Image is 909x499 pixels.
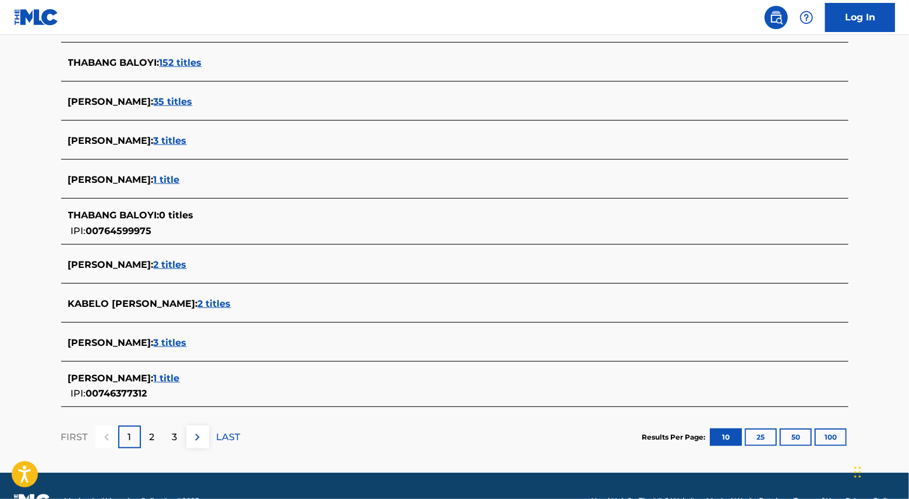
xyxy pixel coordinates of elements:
span: KABELO [PERSON_NAME] : [68,298,198,309]
span: 00764599975 [86,225,152,236]
img: help [800,10,813,24]
p: Results Per Page: [642,432,709,443]
p: 2 [150,430,155,444]
a: Log In [825,3,895,32]
span: 152 titles [160,57,202,68]
span: [PERSON_NAME] : [68,96,154,107]
span: 1 title [154,174,180,185]
div: Drag [854,455,861,490]
p: LAST [217,430,240,444]
a: Public Search [765,6,788,29]
span: IPI: [71,225,86,236]
span: [PERSON_NAME] : [68,135,154,146]
button: 25 [745,429,777,446]
span: [PERSON_NAME] : [68,373,154,384]
p: 3 [172,430,178,444]
span: [PERSON_NAME] : [68,174,154,185]
span: THABANG BALOYI : [68,210,160,221]
img: search [769,10,783,24]
button: 50 [780,429,812,446]
span: [PERSON_NAME] : [68,259,154,270]
span: 35 titles [154,96,193,107]
p: FIRST [61,430,88,444]
img: MLC Logo [14,9,59,26]
span: 00746377312 [86,388,147,399]
span: [PERSON_NAME] : [68,337,154,348]
button: 10 [710,429,742,446]
span: 3 titles [154,135,187,146]
span: 3 titles [154,337,187,348]
span: IPI: [71,388,86,399]
span: 1 title [154,373,180,384]
span: 2 titles [154,259,187,270]
p: 1 [128,430,131,444]
span: 0 titles [160,210,194,221]
span: THABANG BALOYI : [68,57,160,68]
iframe: Chat Widget [851,443,909,499]
span: 2 titles [198,298,231,309]
button: 100 [815,429,847,446]
div: Help [795,6,818,29]
img: right [190,430,204,444]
